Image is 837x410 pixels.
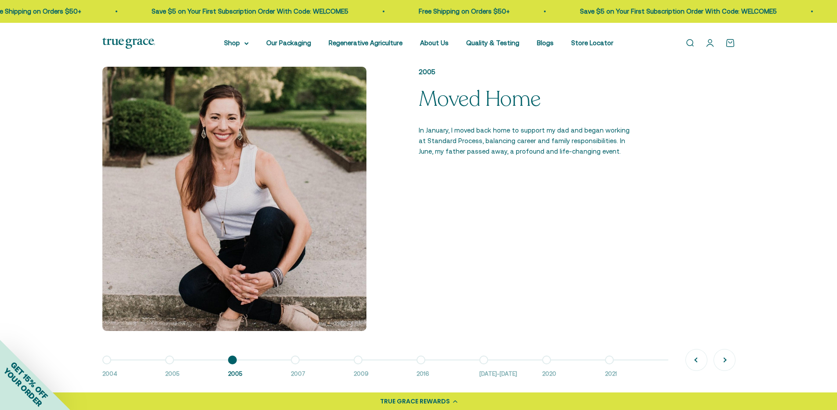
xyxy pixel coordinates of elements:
p: Save $5 on Your First Subscription Order With Code: WELCOME5 [544,6,741,17]
button: 2021 [605,360,668,379]
button: 2016 [417,360,479,379]
a: Quality & Testing [466,39,519,47]
p: Save $5 on Your First Subscription Order With Code: WELCOME5 [116,6,312,17]
span: 2009 [354,370,408,379]
span: 2004 [102,370,156,379]
span: [DATE]-[DATE] [479,370,533,379]
span: YOUR ORDER [2,366,44,408]
span: 2005 [228,370,282,379]
span: GET 15% OFF [9,360,50,401]
button: 2004 [102,360,165,379]
a: About Us [420,39,449,47]
div: TRUE GRACE REWARDS [380,397,450,406]
button: 2005 [165,360,228,379]
span: 2021 [605,370,659,379]
p: 2005 [419,67,635,77]
span: 2020 [542,370,596,379]
a: Store Locator [571,39,613,47]
p: Moved Home [419,88,635,111]
a: Free Shipping on Orders $50+ [383,7,474,15]
a: Our Packaging [266,39,311,47]
summary: Shop [224,38,249,48]
a: Regenerative Agriculture [329,39,402,47]
a: Blogs [537,39,554,47]
p: In January, I moved back home to support my dad and began working at Standard Process, balancing ... [419,125,635,157]
span: 2005 [165,370,219,379]
span: 2016 [417,370,471,379]
button: 2020 [542,360,605,379]
button: [DATE]-[DATE] [479,360,542,379]
span: 2007 [291,370,345,379]
button: 2005 [228,360,291,379]
button: 2007 [291,360,354,379]
button: 2009 [354,360,417,379]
